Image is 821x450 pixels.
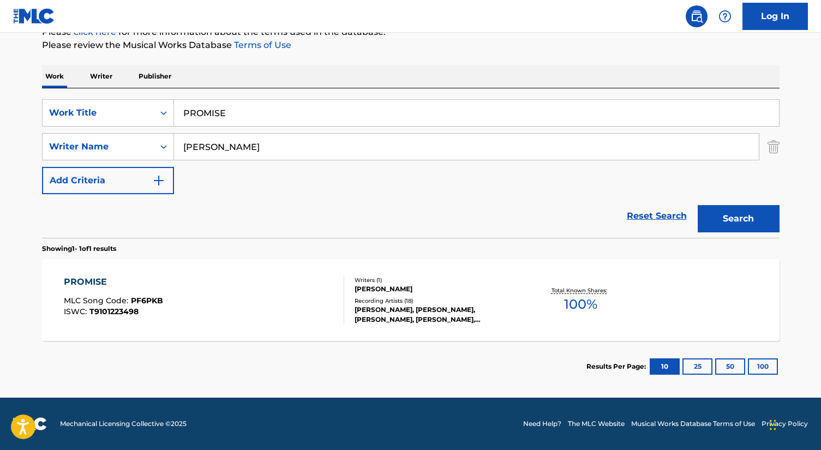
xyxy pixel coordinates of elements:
div: Writer Name [49,140,147,153]
div: Drag [770,409,776,441]
div: [PERSON_NAME], [PERSON_NAME], [PERSON_NAME], [PERSON_NAME], [PERSON_NAME] [355,305,519,325]
p: Writer [87,65,116,88]
button: Add Criteria [42,167,174,194]
a: The MLC Website [568,419,625,429]
p: Work [42,65,67,88]
a: Privacy Policy [762,419,808,429]
a: PROMISEMLC Song Code:PF6PKBISWC:T9101223498Writers (1)[PERSON_NAME]Recording Artists (18)[PERSON_... [42,259,780,341]
img: MLC Logo [13,8,55,24]
img: help [718,10,732,23]
button: 50 [715,358,745,375]
a: Musical Works Database Terms of Use [631,419,755,429]
button: 10 [650,358,680,375]
form: Search Form [42,99,780,238]
span: T9101223498 [89,307,139,316]
a: Terms of Use [232,40,291,50]
a: Public Search [686,5,708,27]
p: Showing 1 - 1 of 1 results [42,244,116,254]
div: Writers ( 1 ) [355,276,519,284]
div: Recording Artists ( 18 ) [355,297,519,305]
div: [PERSON_NAME] [355,284,519,294]
button: Search [698,205,780,232]
img: Delete Criterion [768,133,780,160]
img: logo [13,417,47,430]
iframe: Chat Widget [766,398,821,450]
button: 100 [748,358,778,375]
div: Work Title [49,106,147,119]
span: ISWC : [64,307,89,316]
a: Log In [742,3,808,30]
img: search [690,10,703,23]
span: 100 % [564,295,597,314]
img: 9d2ae6d4665cec9f34b9.svg [152,174,165,187]
p: Publisher [135,65,175,88]
p: Total Known Shares: [552,286,610,295]
p: Please review the Musical Works Database [42,39,780,52]
div: Help [714,5,736,27]
a: Reset Search [621,204,692,228]
span: Mechanical Licensing Collective © 2025 [60,419,187,429]
button: 25 [682,358,712,375]
span: MLC Song Code : [64,296,131,305]
span: PF6PKB [131,296,163,305]
p: Results Per Page: [586,362,649,371]
a: Need Help? [523,419,561,429]
div: PROMISE [64,275,163,289]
